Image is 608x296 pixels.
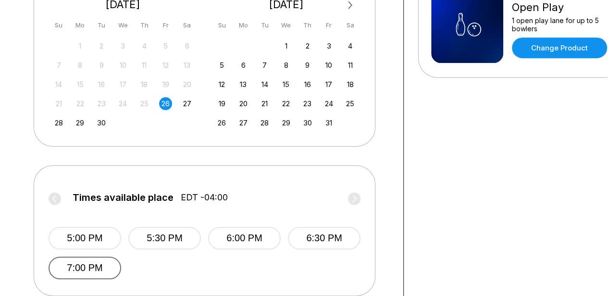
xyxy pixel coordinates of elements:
[237,19,250,32] div: Mo
[237,97,250,110] div: Choose Monday, October 20th, 2025
[323,39,335,52] div: Choose Friday, October 3rd, 2025
[51,38,195,129] div: month 2025-09
[181,19,194,32] div: Sa
[215,78,228,91] div: Choose Sunday, October 12th, 2025
[116,39,129,52] div: Not available Wednesday, September 3rd, 2025
[323,97,335,110] div: Choose Friday, October 24th, 2025
[208,227,281,249] button: 6:00 PM
[181,59,194,72] div: Not available Saturday, September 13th, 2025
[344,39,357,52] div: Choose Saturday, October 4th, 2025
[181,78,194,91] div: Not available Saturday, September 20th, 2025
[280,19,293,32] div: We
[214,38,359,129] div: month 2025-10
[116,78,129,91] div: Not available Wednesday, September 17th, 2025
[116,97,129,110] div: Not available Wednesday, September 24th, 2025
[116,19,129,32] div: We
[95,116,108,129] div: Choose Tuesday, September 30th, 2025
[138,19,151,32] div: Th
[301,39,314,52] div: Choose Thursday, October 2nd, 2025
[301,116,314,129] div: Choose Thursday, October 30th, 2025
[95,39,108,52] div: Not available Tuesday, September 2nd, 2025
[237,78,250,91] div: Choose Monday, October 13th, 2025
[301,19,314,32] div: Th
[74,39,87,52] div: Not available Monday, September 1st, 2025
[52,116,65,129] div: Choose Sunday, September 28th, 2025
[280,116,293,129] div: Choose Wednesday, October 29th, 2025
[52,78,65,91] div: Not available Sunday, September 14th, 2025
[74,59,87,72] div: Not available Monday, September 8th, 2025
[52,59,65,72] div: Not available Sunday, September 7th, 2025
[237,116,250,129] div: Choose Monday, October 27th, 2025
[116,59,129,72] div: Not available Wednesday, September 10th, 2025
[323,19,335,32] div: Fr
[323,116,335,129] div: Choose Friday, October 31st, 2025
[159,97,172,110] div: Choose Friday, September 26th, 2025
[301,59,314,72] div: Choose Thursday, October 9th, 2025
[159,59,172,72] div: Not available Friday, September 12th, 2025
[323,59,335,72] div: Choose Friday, October 10th, 2025
[138,39,151,52] div: Not available Thursday, September 4th, 2025
[258,78,271,91] div: Choose Tuesday, October 14th, 2025
[74,19,87,32] div: Mo
[280,39,293,52] div: Choose Wednesday, October 1st, 2025
[95,97,108,110] div: Not available Tuesday, September 23rd, 2025
[237,59,250,72] div: Choose Monday, October 6th, 2025
[181,192,228,203] span: EDT -04:00
[138,78,151,91] div: Not available Thursday, September 18th, 2025
[52,19,65,32] div: Su
[159,39,172,52] div: Not available Friday, September 5th, 2025
[159,78,172,91] div: Not available Friday, September 19th, 2025
[215,116,228,129] div: Choose Sunday, October 26th, 2025
[181,39,194,52] div: Not available Saturday, September 6th, 2025
[344,78,357,91] div: Choose Saturday, October 18th, 2025
[128,227,201,249] button: 5:30 PM
[280,97,293,110] div: Choose Wednesday, October 22nd, 2025
[280,59,293,72] div: Choose Wednesday, October 8th, 2025
[74,116,87,129] div: Choose Monday, September 29th, 2025
[52,97,65,110] div: Not available Sunday, September 21st, 2025
[181,97,194,110] div: Choose Saturday, September 27th, 2025
[512,37,607,58] a: Change Product
[215,19,228,32] div: Su
[95,78,108,91] div: Not available Tuesday, September 16th, 2025
[301,78,314,91] div: Choose Thursday, October 16th, 2025
[344,19,357,32] div: Sa
[95,19,108,32] div: Tu
[258,116,271,129] div: Choose Tuesday, October 28th, 2025
[288,227,360,249] button: 6:30 PM
[258,19,271,32] div: Tu
[344,97,357,110] div: Choose Saturday, October 25th, 2025
[258,59,271,72] div: Choose Tuesday, October 7th, 2025
[73,192,174,203] span: Times available place
[74,97,87,110] div: Not available Monday, September 22nd, 2025
[344,59,357,72] div: Choose Saturday, October 11th, 2025
[258,97,271,110] div: Choose Tuesday, October 21st, 2025
[215,97,228,110] div: Choose Sunday, October 19th, 2025
[159,19,172,32] div: Fr
[301,97,314,110] div: Choose Thursday, October 23rd, 2025
[138,59,151,72] div: Not available Thursday, September 11th, 2025
[49,257,121,279] button: 7:00 PM
[280,78,293,91] div: Choose Wednesday, October 15th, 2025
[95,59,108,72] div: Not available Tuesday, September 9th, 2025
[74,78,87,91] div: Not available Monday, September 15th, 2025
[215,59,228,72] div: Choose Sunday, October 5th, 2025
[49,227,121,249] button: 5:00 PM
[138,97,151,110] div: Not available Thursday, September 25th, 2025
[323,78,335,91] div: Choose Friday, October 17th, 2025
